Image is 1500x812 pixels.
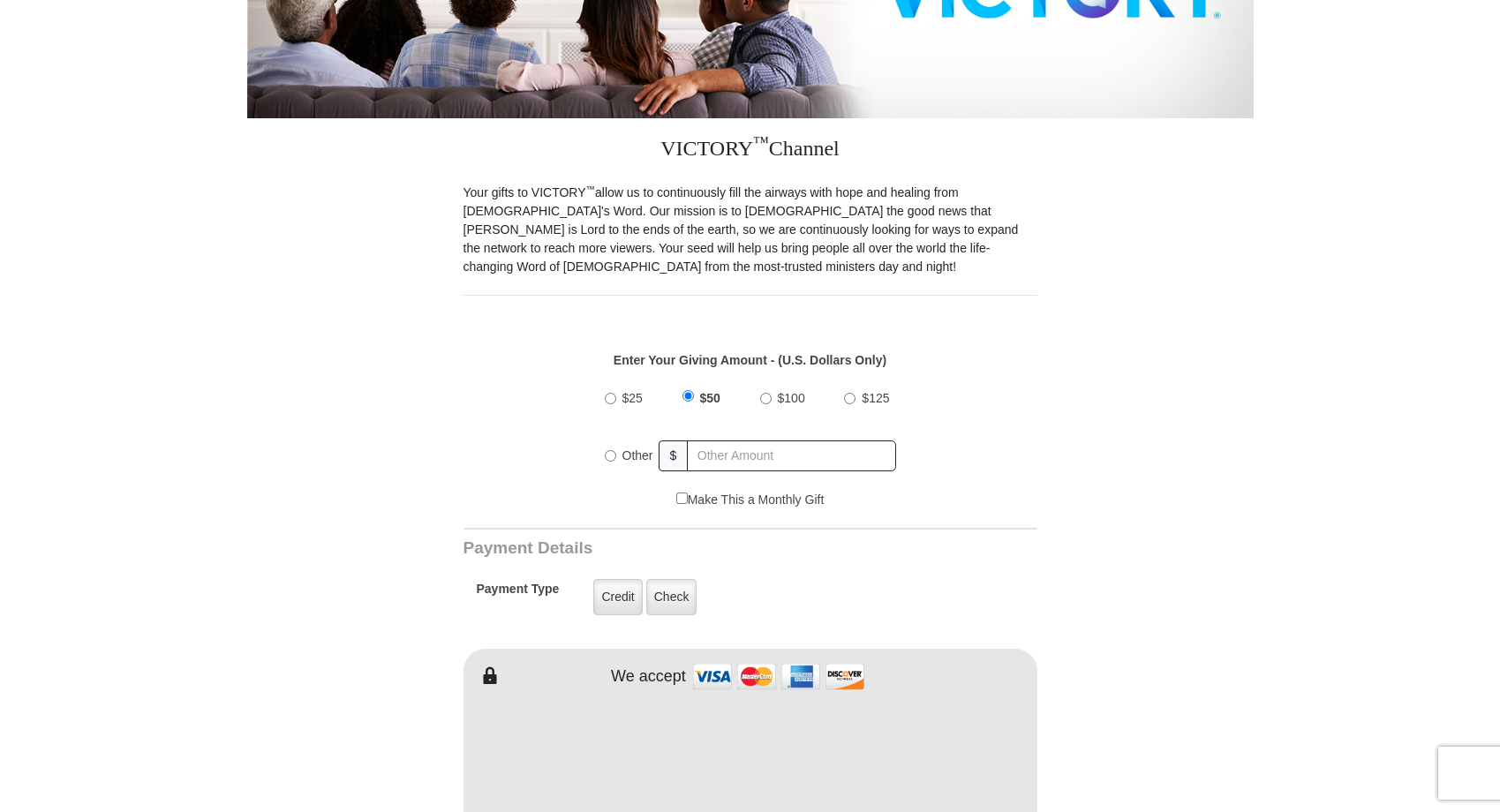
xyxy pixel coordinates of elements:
[659,440,689,471] span: $
[690,658,867,695] img: credit cards accepted
[586,184,596,194] sup: ™
[622,391,643,405] span: $25
[753,133,769,151] sup: ™
[611,667,686,687] h4: We accept
[778,391,805,405] span: $100
[646,579,697,615] label: Check
[614,353,886,367] strong: Enter Your Giving Amount - (U.S. Dollars Only)
[700,391,720,405] span: $50
[464,184,1037,276] p: Your gifts to VICTORY allow us to continuously fill the airways with hope and healing from [DEMOG...
[477,582,560,605] h5: Payment Type
[676,492,688,504] input: Make This a Monthly Gift
[676,491,825,509] label: Make This a Monthly Gift
[622,448,653,462] span: Other
[464,118,1037,184] h3: VICTORY Channel
[862,391,889,405] span: $125
[593,579,642,615] label: Credit
[687,440,895,471] input: Other Amount
[464,538,914,559] h3: Payment Details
